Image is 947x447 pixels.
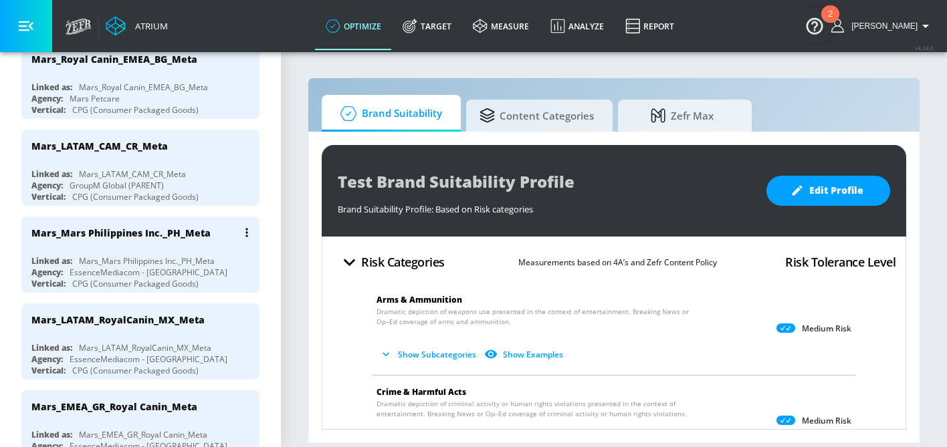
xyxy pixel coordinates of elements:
[31,168,72,180] div: Linked as:
[72,365,199,376] div: CPG (Consumer Packaged Goods)
[72,104,199,116] div: CPG (Consumer Packaged Goods)
[631,100,733,132] span: Zefr Max
[377,307,694,327] span: Dramatic depiction of weapons use presented in the context of entertainment. Breaking News or Op–...
[785,253,896,271] h4: Risk Tolerance Level
[79,342,211,353] div: Mars_LATAM_RoyalCanin_MX_Meta
[79,82,208,93] div: Mars_Royal Canin_EMEA_BG_Meta
[793,182,863,199] span: Edit Profile
[335,98,442,130] span: Brand Suitability
[828,14,833,31] div: 2
[796,7,833,44] button: Open Resource Center, 2 new notifications
[377,399,694,419] span: Dramatic depiction of criminal activity or human rights violations presented in the context of en...
[802,323,851,334] p: Medium Risk
[31,353,63,365] div: Agency:
[540,2,615,50] a: Analyze
[31,313,205,326] div: Mars_LATAM_RoyalCanin_MX_Meta
[377,294,462,305] span: Arms & Ammunition
[72,191,199,202] div: CPG (Consumer Packaged Goods)
[70,267,227,278] div: EssenceMediacom - [GEOGRAPHIC_DATA]
[106,16,168,36] a: Atrium
[332,247,450,278] button: Risk Categories
[70,353,227,365] div: EssenceMediacom - [GEOGRAPHIC_DATA]
[315,2,392,50] a: optimize
[915,44,934,51] span: v 4.24.0
[482,343,568,365] button: Show Examples
[377,386,466,398] span: Crime & Harmful Acts
[31,278,66,289] div: Vertical:
[802,416,851,426] p: Medium Risk
[31,53,197,65] div: Mars_Royal Canin_EMEA_BG_Meta
[31,255,72,267] div: Linked as:
[615,2,685,50] a: Report
[31,365,66,376] div: Vertical:
[72,278,199,289] div: CPG (Consumer Packaged Goods)
[831,18,934,34] button: [PERSON_NAME]
[21,303,259,380] div: Mars_LATAM_RoyalCanin_MX_MetaLinked as:Mars_LATAM_RoyalCanin_MX_MetaAgency:EssenceMediacom - [GEO...
[766,176,890,206] button: Edit Profile
[31,180,63,191] div: Agency:
[31,227,211,239] div: Mars_Mars Philippines Inc._PH_Meta
[31,82,72,93] div: Linked as:
[79,168,186,180] div: Mars_LATAM_CAM_CR_Meta
[70,93,120,104] div: Mars Petcare
[79,429,207,440] div: Mars_EMEA_GR_Royal Canin_Meta
[392,2,462,50] a: Target
[130,20,168,32] div: Atrium
[21,216,259,293] div: Mars_Mars Philippines Inc._PH_MetaLinked as:Mars_Mars Philippines Inc._PH_MetaAgency:EssenceMedia...
[338,196,753,215] div: Brand Suitability Profile: Based on Risk categories
[21,43,259,119] div: Mars_Royal Canin_EMEA_BG_MetaLinked as:Mars_Royal Canin_EMEA_BG_MetaAgency:Mars PetcareVertical:C...
[31,93,63,104] div: Agency:
[70,180,164,191] div: GroupM Global (PARENT)
[21,130,259,206] div: Mars_LATAM_CAM_CR_MetaLinked as:Mars_LATAM_CAM_CR_MetaAgency:GroupM Global (PARENT)Vertical:CPG (...
[79,255,215,267] div: Mars_Mars Philippines Inc._PH_Meta
[31,429,72,440] div: Linked as:
[480,100,594,132] span: Content Categories
[31,140,168,152] div: Mars_LATAM_CAM_CR_Meta
[31,191,66,202] div: Vertical:
[31,267,63,278] div: Agency:
[377,343,482,365] button: Show Subcategories
[31,400,197,413] div: Mars_EMEA_GR_Royal Canin_Meta
[518,255,717,269] p: Measurements based on 4A’s and Zefr Content Policy
[361,253,445,271] h4: Risk Categories
[846,21,918,31] span: login as: jen.breen@zefr.com
[31,104,66,116] div: Vertical:
[462,2,540,50] a: measure
[31,342,72,353] div: Linked as:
